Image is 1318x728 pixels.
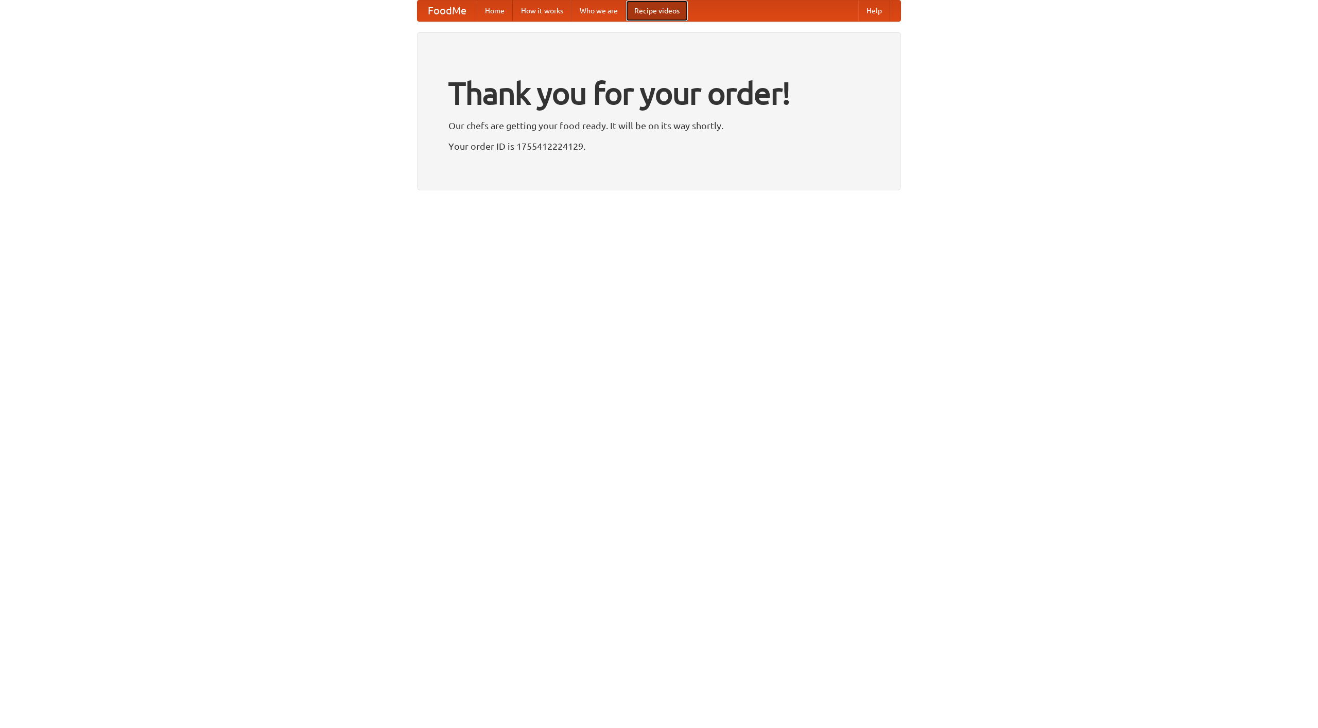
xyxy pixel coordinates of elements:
p: Our chefs are getting your food ready. It will be on its way shortly. [448,118,870,133]
a: FoodMe [418,1,477,21]
p: Your order ID is 1755412224129. [448,138,870,154]
a: Help [858,1,890,21]
a: Home [477,1,513,21]
a: How it works [513,1,571,21]
h1: Thank you for your order! [448,68,870,118]
a: Who we are [571,1,626,21]
a: Recipe videos [626,1,688,21]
